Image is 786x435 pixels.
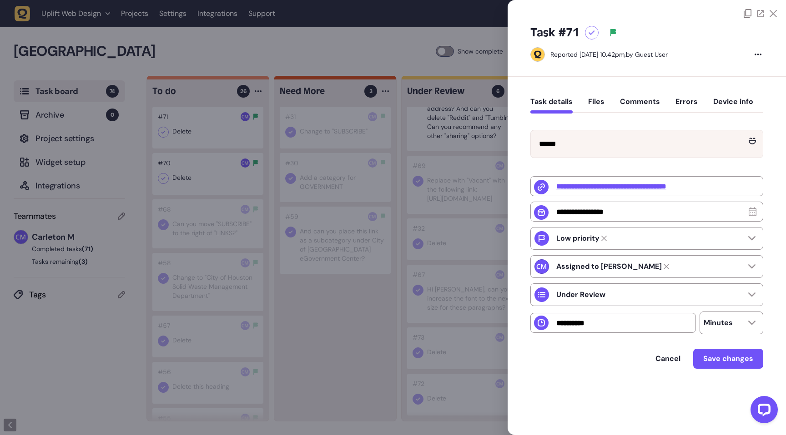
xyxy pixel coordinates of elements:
[556,290,605,299] p: Under Review
[655,355,680,362] span: Cancel
[704,318,733,327] p: Minutes
[530,25,579,40] h5: Task #71
[556,234,600,243] p: Low priority
[588,97,605,114] button: Files
[550,50,668,59] div: by Guest User
[693,349,763,369] button: Save changes
[550,50,626,59] div: Reported [DATE] 10.42pm,
[703,355,753,362] span: Save changes
[620,97,660,114] button: Comments
[743,392,781,430] iframe: LiveChat chat widget
[531,48,544,61] img: Guest User
[713,97,753,114] button: Device info
[646,350,690,368] button: Cancel
[530,97,573,114] button: Task details
[675,97,698,114] button: Errors
[556,262,662,271] strong: Carleton M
